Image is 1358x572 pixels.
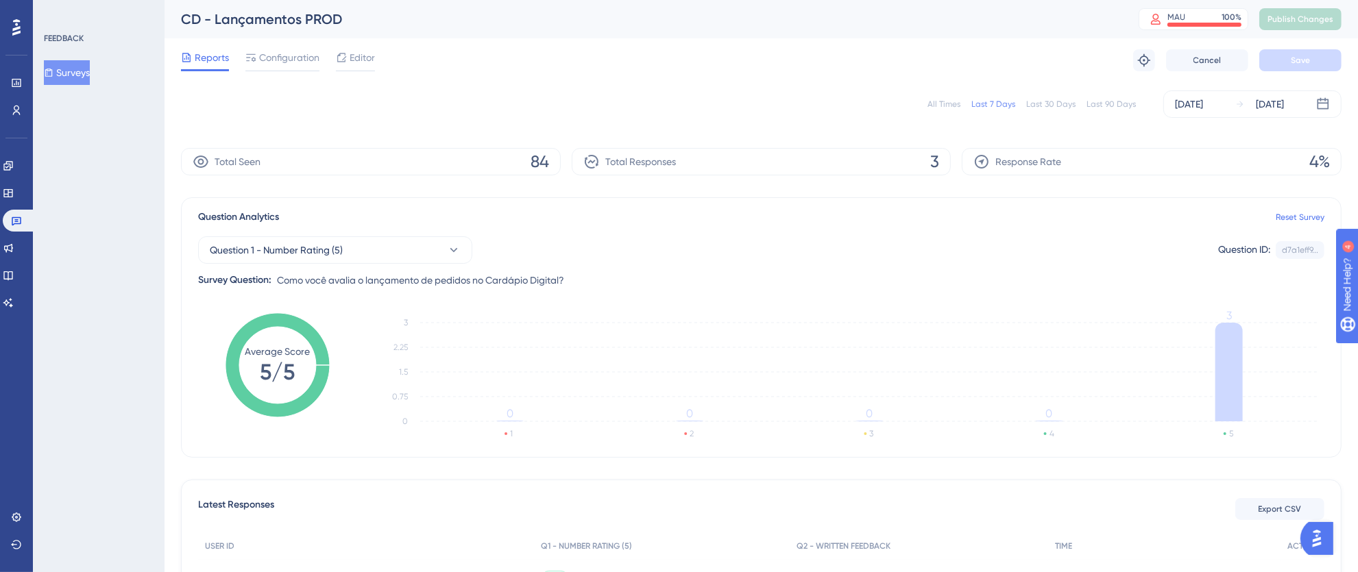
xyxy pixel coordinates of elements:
[198,209,279,225] span: Question Analytics
[1218,241,1270,259] div: Question ID:
[393,343,408,352] tspan: 2.25
[1276,212,1324,223] a: Reset Survey
[1256,96,1284,112] div: [DATE]
[507,407,513,420] tspan: 0
[1259,49,1342,71] button: Save
[198,497,274,521] span: Latest Responses
[402,416,408,426] tspan: 0
[392,392,408,401] tspan: 0.75
[1309,151,1330,173] span: 4%
[1259,8,1342,30] button: Publish Changes
[1287,540,1318,551] span: ACTION
[259,49,319,66] span: Configuration
[1268,14,1333,25] span: Publish Changes
[404,318,408,327] tspan: 3
[1229,429,1233,438] text: 5
[1055,540,1072,551] span: TIME
[1046,407,1053,420] tspan: 0
[971,99,1015,110] div: Last 7 Days
[260,359,295,385] tspan: 5/5
[1193,55,1222,66] span: Cancel
[605,153,676,170] span: Total Responses
[1291,55,1310,66] span: Save
[510,429,513,438] text: 1
[350,49,375,66] span: Editor
[1050,429,1054,438] text: 4
[1026,99,1076,110] div: Last 30 Days
[531,151,549,173] span: 84
[1259,503,1302,514] span: Export CSV
[1235,498,1324,520] button: Export CSV
[690,429,694,438] text: 2
[1282,245,1318,256] div: d7a1eff9...
[1226,309,1232,322] tspan: 3
[930,151,939,173] span: 3
[181,10,1104,29] div: CD - Lançamentos PROD
[195,49,229,66] span: Reports
[1175,96,1203,112] div: [DATE]
[797,540,890,551] span: Q2 - WRITTEN FEEDBACK
[1087,99,1136,110] div: Last 90 Days
[870,429,874,438] text: 3
[245,346,311,357] tspan: Average Score
[210,242,343,258] span: Question 1 - Number Rating (5)
[995,153,1061,170] span: Response Rate
[399,367,408,377] tspan: 1.5
[686,407,693,420] tspan: 0
[205,540,234,551] span: USER ID
[44,60,90,85] button: Surveys
[1222,12,1241,23] div: 100 %
[277,272,564,288] span: Como você avalia o lançamento de pedidos no Cardápio Digital?
[927,99,960,110] div: All Times
[198,272,271,288] div: Survey Question:
[32,3,86,20] span: Need Help?
[215,153,260,170] span: Total Seen
[541,540,632,551] span: Q1 - NUMBER RATING (5)
[1167,12,1185,23] div: MAU
[95,7,99,18] div: 4
[1300,518,1342,559] iframe: UserGuiding AI Assistant Launcher
[198,236,472,264] button: Question 1 - Number Rating (5)
[44,33,84,44] div: FEEDBACK
[866,407,873,420] tspan: 0
[1166,49,1248,71] button: Cancel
